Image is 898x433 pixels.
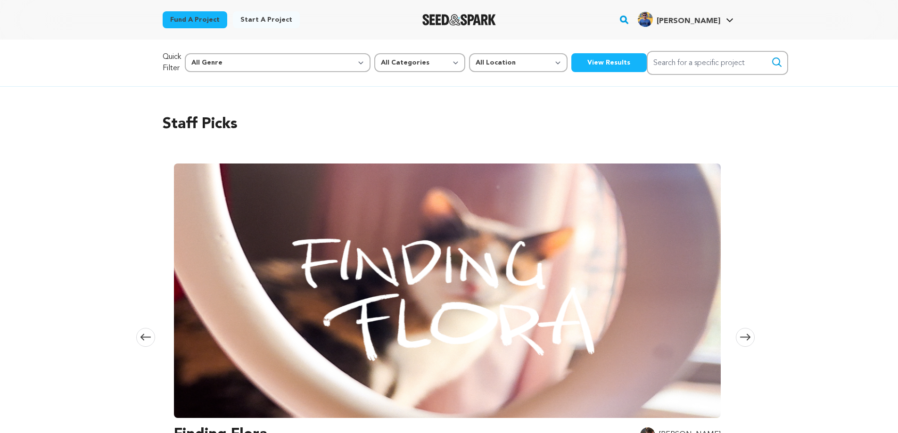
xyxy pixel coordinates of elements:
span: [PERSON_NAME] [657,17,720,25]
a: Brijesh G.'s Profile [636,10,735,27]
p: Quick Filter [163,51,181,74]
img: Seed&Spark Logo Dark Mode [422,14,496,25]
img: Finding Flora image [174,163,721,418]
img: aa3a6eba01ca51bb.jpg [638,12,653,27]
h2: Staff Picks [163,113,736,136]
a: Start a project [233,11,300,28]
input: Search for a specific project [647,51,788,75]
button: View Results [571,53,647,72]
div: Brijesh G.'s Profile [638,12,720,27]
a: Seed&Spark Homepage [422,14,496,25]
span: Brijesh G.'s Profile [636,10,735,30]
a: Fund a project [163,11,227,28]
